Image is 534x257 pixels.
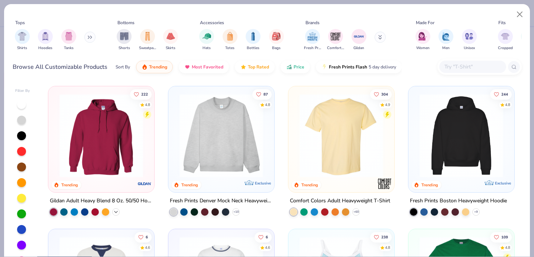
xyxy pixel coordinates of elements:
div: filter for Shirts [15,29,30,51]
span: Fresh Prints Flash [329,64,367,70]
span: + 9 [474,210,478,214]
div: filter for Unisex [462,29,477,51]
div: filter for Skirts [163,29,178,51]
button: Like [252,89,272,99]
span: Fresh Prints [304,45,321,51]
button: Like [255,232,272,242]
span: Shirts [17,45,27,51]
span: 87 [263,92,268,96]
div: Accessories [200,19,224,26]
img: Fresh Prints Image [307,31,318,42]
span: Most Favorited [192,64,223,70]
img: most_fav.gif [184,64,190,70]
button: filter button [246,29,260,51]
div: 4.6 [265,245,270,250]
img: Comfort Colors logo [377,176,392,191]
span: + 60 [353,210,359,214]
img: Bags Image [272,32,280,41]
button: filter button [15,29,30,51]
div: Fresh Prints Boston Heavyweight Hoodie [410,196,507,206]
img: Men Image [442,32,450,41]
button: Top Rated [235,61,275,73]
button: filter button [352,29,366,51]
div: filter for Gildan [352,29,366,51]
button: filter button [38,29,53,51]
img: Shirts Image [18,32,26,41]
span: 238 [381,235,388,239]
div: 4.6 [145,245,150,250]
span: Exclusive [255,181,271,186]
div: filter for Fresh Prints [304,29,321,51]
button: filter button [117,29,132,51]
div: Fresh Prints Denver Mock Neck Heavyweight Sweatshirt [170,196,273,206]
div: Sort By [116,64,130,70]
img: Unisex Image [465,32,473,41]
div: 4.8 [505,102,510,107]
img: Gildan logo [137,176,152,191]
span: 6 [146,235,148,239]
span: Bags [272,45,281,51]
span: Skirts [166,45,175,51]
button: Like [130,89,152,99]
div: Tops [15,19,25,26]
button: Like [135,232,152,242]
div: 4.8 [505,245,510,250]
span: Price [294,64,304,70]
span: Shorts [119,45,130,51]
span: 304 [381,92,388,96]
div: filter for Comfort Colors [327,29,344,51]
span: Women [416,45,430,51]
div: Brands [305,19,320,26]
img: Cropped Image [501,32,509,41]
img: Bottles Image [249,32,257,41]
span: Exclusive [495,181,511,186]
button: filter button [163,29,178,51]
div: Filter By [15,88,30,94]
div: filter for Hats [199,29,214,51]
div: 4.8 [265,102,270,107]
div: Browse All Customizable Products [13,62,107,71]
span: Trending [149,64,167,70]
button: filter button [498,29,513,51]
div: filter for Bags [269,29,284,51]
div: 4.8 [385,245,390,250]
div: 4.9 [385,102,390,107]
button: filter button [269,29,284,51]
img: trending.gif [142,64,148,70]
span: Hoodies [38,45,52,51]
button: filter button [139,29,156,51]
span: 109 [501,235,508,239]
div: filter for Shorts [117,29,132,51]
img: f5d85501-0dbb-4ee4-b115-c08fa3845d83 [176,94,267,177]
div: Comfort Colors Adult Heavyweight T-Shirt [290,196,390,206]
div: Fits [498,19,506,26]
img: 01756b78-01f6-4cc6-8d8a-3c30c1a0c8ac [56,94,147,177]
span: Bottles [247,45,259,51]
img: Hats Image [203,32,211,41]
button: filter button [223,29,237,51]
button: filter button [438,29,453,51]
div: filter for Totes [223,29,237,51]
span: Top Rated [248,64,269,70]
span: 222 [141,92,148,96]
button: Price [281,61,310,73]
span: 244 [501,92,508,96]
span: Sweatpants [139,45,156,51]
span: Comfort Colors [327,45,344,51]
button: filter button [199,29,214,51]
button: filter button [462,29,477,51]
div: filter for Tanks [61,29,76,51]
input: Try "T-Shirt" [444,62,501,71]
div: filter for Bottles [246,29,260,51]
span: Unisex [464,45,475,51]
button: filter button [415,29,430,51]
span: 5 day delivery [369,63,396,71]
img: Tanks Image [65,32,73,41]
span: Gildan [353,45,364,51]
button: Fresh Prints Flash5 day delivery [316,61,402,73]
img: 91acfc32-fd48-4d6b-bdad-a4c1a30ac3fc [416,94,507,177]
img: Shorts Image [120,32,129,41]
img: Gildan Image [353,31,365,42]
div: filter for Cropped [498,29,513,51]
span: Tanks [64,45,74,51]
